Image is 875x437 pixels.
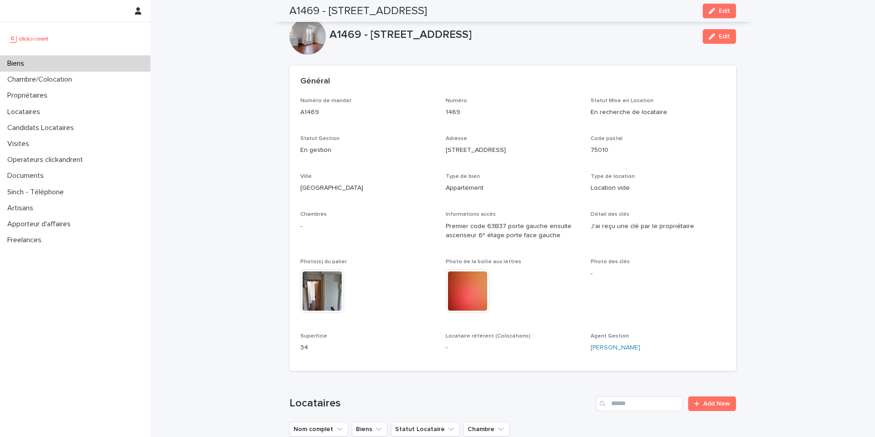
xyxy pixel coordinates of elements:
button: Chambre [463,422,510,437]
button: Edit [703,4,736,18]
p: Candidats Locataires [4,124,81,132]
span: Edit [719,8,730,14]
p: Documents [4,172,51,180]
p: A1469 - [STREET_ADDRESS] [329,28,695,42]
button: Edit [703,29,736,44]
h2: A1469 - [STREET_ADDRESS] [289,5,427,18]
p: Apporteur d'affaires [4,220,78,229]
button: Statut Locataire [391,422,460,437]
p: Biens [4,59,31,68]
p: En recherche de locataire [591,108,725,117]
button: Biens [352,422,387,437]
span: Informations accès [446,212,496,217]
p: - [591,269,725,279]
p: Artisans [4,204,41,213]
p: 34 [300,343,435,353]
span: Statut Gestion [300,136,340,141]
p: - [446,343,580,353]
p: J'ai reçu une clé par le propriétaire [591,222,725,231]
p: Locataires [4,108,47,116]
p: Chambre/Colocation [4,75,79,84]
span: Chambres [300,212,327,217]
a: [PERSON_NAME] [591,343,640,353]
button: Nom complet [289,422,348,437]
p: - [300,222,435,231]
p: A1469 [300,108,435,117]
span: Locataire référent (Colocations) [446,333,530,339]
span: Numéro de mandat [300,98,351,104]
p: [STREET_ADDRESS] [446,146,580,155]
p: Visites [4,140,36,148]
span: Numéro [446,98,467,104]
span: Détail des clés [591,212,629,217]
span: Statut Mise en Location [591,98,654,104]
p: 75010 [591,146,725,155]
p: Propriétaires [4,91,55,100]
span: Adresse [446,136,467,141]
span: Photo de la boîte aux lettres [446,259,521,265]
span: Type de location [591,174,635,179]
span: Photo des clés [591,259,630,265]
p: Appartement [446,183,580,193]
span: Code postal [591,136,623,141]
span: Superficie [300,333,327,339]
p: Sinch - Téléphone [4,188,71,197]
p: 1469 [446,108,580,117]
input: Search [596,396,683,411]
span: Agent Gestion [591,333,629,339]
h1: Locataires [289,397,592,410]
p: Freelances [4,236,49,245]
p: [GEOGRAPHIC_DATA] [300,183,435,193]
p: Premier code 63B37 porte gauche ensuite ascenseur 6ᵉ étage porte face gauche [446,222,580,241]
a: Add New [688,396,736,411]
span: Edit [719,33,730,40]
span: Add New [703,401,730,407]
span: Type de bien [446,174,480,179]
span: Ville [300,174,312,179]
img: UCB0brd3T0yccxBKYDjQ [7,30,51,48]
span: Photo(s) du palier [300,259,347,265]
p: Operateurs clickandrent [4,156,90,164]
p: En gestion [300,146,435,155]
p: Location vide [591,183,725,193]
h2: Général [300,77,330,87]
